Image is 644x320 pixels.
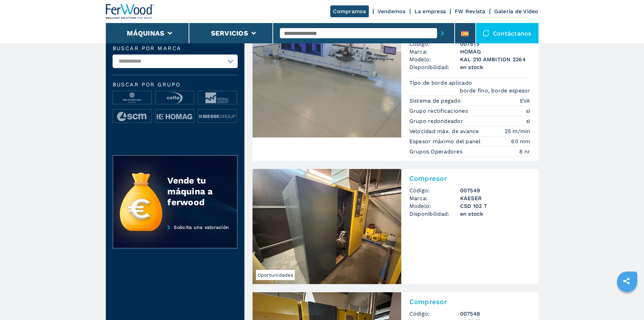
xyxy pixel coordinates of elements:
img: image [156,91,194,105]
p: Grupo redondeador [409,118,465,125]
span: Disponibilidad: [409,63,460,71]
em: sì [526,117,530,125]
span: Código: [409,187,460,194]
h2: Compresor [409,298,530,306]
span: Disponibilidad: [409,210,460,218]
a: Galeria de Video [494,8,539,15]
img: Contáctanos [483,30,490,37]
em: 25 m/min [505,127,530,135]
h3: 007575 [460,40,530,48]
iframe: Chat [615,290,639,315]
a: La empresa [414,8,446,15]
a: Canteadora Unilateral HOMAG KAL 210 AMBITION 2264Canteadora UnilateralCódigo:007575Marca:HOMAGMod... [253,22,539,161]
h2: Compresor [409,174,530,183]
div: Contáctanos [476,23,539,43]
span: Modelo: [409,56,460,63]
h3: 007548 [460,310,530,318]
h3: CSD 102 T [460,202,530,210]
a: Compramos [330,5,368,17]
p: Grupos Operadores [409,148,464,155]
em: 60 mm [511,137,530,145]
img: image [198,91,237,105]
h3: KAESER [460,194,530,202]
span: en stock [460,63,530,71]
span: Marca: [409,48,460,56]
a: Vendemos [378,8,406,15]
img: Canteadora Unilateral HOMAG KAL 210 AMBITION 2264 [253,22,401,137]
h3: KAL 210 AMBITION 2264 [460,56,530,63]
button: Máquinas [127,29,164,37]
a: Compresor KAESER CSD 102 TOportunidadesCompresorCódigo:007549Marca:KAESERModelo:CSD 102 TDisponib... [253,169,539,284]
span: en stock [460,210,530,218]
p: Tipo de borde aplicado [409,79,474,87]
img: image [198,110,237,123]
p: Velocidad máx. de avance [409,128,481,135]
img: image [113,91,151,105]
h3: HOMAG [460,48,530,56]
span: Código: [409,310,460,318]
p: Sistema de pegado [409,97,463,105]
h3: 007549 [460,187,530,194]
span: Buscar por grupo [113,82,238,87]
p: Grupo rectificaciones [409,107,470,115]
em: sì [526,107,530,115]
span: Marca: [409,194,460,202]
div: Vende tu máquina a ferwood [167,175,223,208]
em: 8 nr [519,148,530,155]
button: Servicios [211,29,248,37]
a: sharethis [618,273,635,290]
img: Compresor KAESER CSD 102 T [253,169,401,284]
em: borde fino, borde espesor [460,87,530,94]
button: submit-button [437,25,448,41]
span: Oportunidades [256,270,295,280]
img: Ferwood [106,4,154,19]
img: image [113,110,151,123]
span: Modelo: [409,202,460,210]
span: Código: [409,40,460,48]
p: Espesor máximo del panel [409,138,482,145]
a: FW Revista [455,8,485,15]
em: EVA [520,97,530,105]
a: Solicita una valoración [113,225,238,249]
label: Buscar por marca [113,46,238,51]
img: image [156,110,194,123]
